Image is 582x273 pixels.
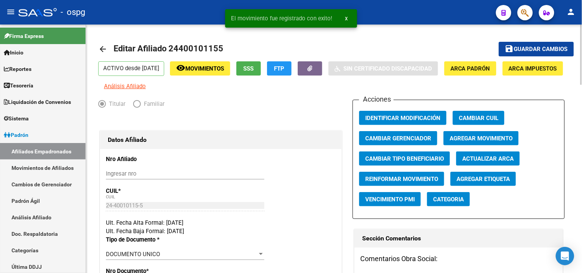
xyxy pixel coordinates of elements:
[106,219,336,227] div: Ult. Fecha Alta Formal: [DATE]
[4,81,33,90] span: Tesorería
[106,251,160,258] span: DOCUMENTO UNICO
[4,131,28,139] span: Padrón
[141,100,165,108] span: Familiar
[556,247,574,265] div: Open Intercom Messenger
[365,155,444,162] span: Cambiar Tipo Beneficiario
[427,192,470,206] button: Categoria
[4,98,71,106] span: Liquidación de Convenios
[339,12,354,25] button: x
[61,4,85,21] span: - ospg
[459,115,498,122] span: Cambiar CUIL
[450,172,516,186] button: Agregar Etiqueta
[345,15,348,22] span: x
[98,44,107,54] mat-icon: arrow_back
[444,61,496,76] button: ARCA Padrón
[450,65,490,72] span: ARCA Padrón
[106,187,175,195] p: CUIL
[444,131,519,145] button: Agregar Movimiento
[360,253,557,264] h3: Comentarios Obra Social:
[4,114,29,123] span: Sistema
[362,232,555,245] h1: Sección Comentarios
[450,135,513,142] span: Agregar Movimiento
[359,131,437,145] button: Cambiar Gerenciador
[185,65,224,72] span: Movimientos
[170,61,230,76] button: Movimientos
[499,42,574,56] button: Guardar cambios
[98,102,172,109] mat-radio-group: Elija una opción
[514,46,568,53] span: Guardar cambios
[274,65,285,72] span: FTP
[457,176,510,183] span: Agregar Etiqueta
[453,111,505,125] button: Cambiar CUIL
[359,172,444,186] button: Reinformar Movimiento
[365,196,415,203] span: Vencimiento PMI
[98,61,164,76] p: ACTIVO desde [DATE]
[236,61,261,76] button: SSS
[359,192,421,206] button: Vencimiento PMI
[509,65,557,72] span: ARCA Impuestos
[567,7,576,16] mat-icon: person
[231,15,333,22] span: El movimiento fue registrado con exito!
[106,155,175,163] p: Nro Afiliado
[456,151,520,166] button: Actualizar ARCA
[505,44,514,53] mat-icon: save
[6,7,15,16] mat-icon: menu
[4,48,23,57] span: Inicio
[114,44,223,53] span: Editar Afiliado 24400101155
[462,155,514,162] span: Actualizar ARCA
[4,32,44,40] span: Firma Express
[106,100,125,108] span: Titular
[108,134,334,146] h1: Datos Afiliado
[4,65,31,73] span: Reportes
[328,61,438,76] button: Sin Certificado Discapacidad
[343,65,432,72] span: Sin Certificado Discapacidad
[503,61,563,76] button: ARCA Impuestos
[433,196,464,203] span: Categoria
[106,235,175,244] p: Tipo de Documento *
[244,65,254,72] span: SSS
[176,63,185,72] mat-icon: remove_red_eye
[359,94,394,105] h3: Acciones
[365,115,440,122] span: Identificar Modificación
[106,227,336,235] div: Ult. Fecha Baja Formal: [DATE]
[267,61,292,76] button: FTP
[104,83,146,90] span: Análisis Afiliado
[359,151,450,166] button: Cambiar Tipo Beneficiario
[365,176,438,183] span: Reinformar Movimiento
[365,135,431,142] span: Cambiar Gerenciador
[359,111,447,125] button: Identificar Modificación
